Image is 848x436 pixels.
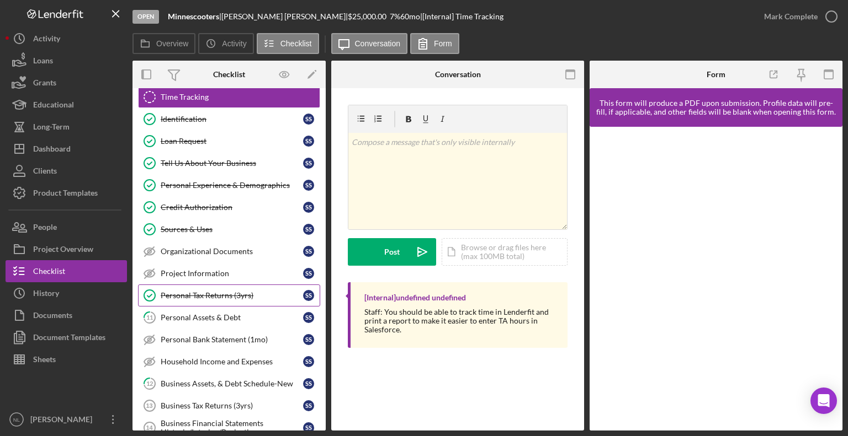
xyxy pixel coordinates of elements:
button: Conversation [331,33,408,54]
a: Time Tracking [138,86,320,108]
div: Documents [33,304,72,329]
div: S S [303,290,314,301]
div: S S [303,334,314,345]
div: Personal Bank Statement (1mo) [161,335,303,344]
div: Tell Us About Your Business [161,159,303,168]
div: Document Templates [33,326,105,351]
tspan: 12 [146,380,153,387]
div: Staff: You should be able to track time in Lenderfit and print a report to make it easier to ente... [364,308,556,334]
label: Checklist [280,39,312,48]
div: Credit Authorization [161,203,303,212]
a: 11Personal Assets & DebtSS [138,306,320,329]
label: Form [434,39,452,48]
button: Activity [198,33,253,54]
div: [Internal] undefined undefined [364,293,466,302]
button: Document Templates [6,326,127,348]
a: 13Business Tax Returns (3yrs)SS [138,395,320,417]
div: Sheets [33,348,56,373]
a: IdentificationSS [138,108,320,130]
div: [PERSON_NAME] [PERSON_NAME] | [221,12,348,21]
div: Personal Experience & Demographics [161,181,303,190]
div: Household Income and Expenses [161,357,303,366]
div: 60 mo [400,12,420,21]
div: S S [303,224,314,235]
a: Organizational DocumentsSS [138,240,320,262]
div: S S [303,356,314,367]
div: Mark Complete [764,6,818,28]
div: S S [303,268,314,279]
text: NL [13,417,20,423]
div: S S [303,158,314,169]
a: 12Business Assets, & Debt Schedule-NewSS [138,373,320,395]
div: Business Assets, & Debt Schedule-New [161,379,303,388]
a: Sources & UsesSS [138,218,320,240]
div: Conversation [435,70,481,79]
div: Project Information [161,269,303,278]
a: Personal Tax Returns (3yrs)SS [138,284,320,306]
div: Post [384,238,400,266]
div: S S [303,378,314,389]
div: S S [303,312,314,323]
a: Personal Bank Statement (1mo)SS [138,329,320,351]
button: History [6,282,127,304]
div: 7 % [390,12,400,21]
div: Time Tracking [161,93,320,101]
a: Loan RequestSS [138,130,320,152]
div: History [33,282,59,307]
div: $25,000.00 [348,12,390,21]
tspan: 11 [146,314,153,321]
div: | [Internal] Time Tracking [420,12,504,21]
div: S S [303,422,314,433]
div: Organizational Documents [161,247,303,256]
a: Credit AuthorizationSS [138,196,320,218]
tspan: 14 [146,424,153,431]
div: Identification [161,115,303,123]
div: Checklist [213,70,245,79]
button: Overview [132,33,195,54]
iframe: Lenderfit form [601,138,833,419]
div: Personal Assets & Debt [161,313,303,322]
div: [PERSON_NAME] [28,408,99,433]
div: S S [303,180,314,191]
div: S S [303,400,314,411]
button: Checklist [6,260,127,282]
a: Personal Experience & DemographicsSS [138,174,320,196]
div: S S [303,202,314,213]
button: NL[PERSON_NAME] [6,408,127,430]
div: Open Intercom Messenger [810,387,837,414]
button: Form [410,33,459,54]
div: Checklist [33,260,65,285]
div: Open [132,10,159,24]
div: This form will produce a PDF upon submission. Profile data will pre-fill, if applicable, and othe... [595,99,837,116]
div: Loan Request [161,137,303,146]
div: S S [303,246,314,257]
button: Documents [6,304,127,326]
a: Household Income and ExpensesSS [138,351,320,373]
a: Sheets [6,348,127,370]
